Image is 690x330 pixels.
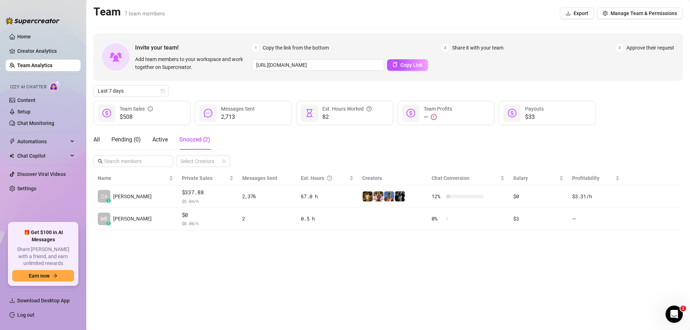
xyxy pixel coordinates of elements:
[124,10,165,17] span: 7 team members
[616,44,624,52] span: 3
[101,192,107,200] span: CA
[106,199,111,203] div: z
[17,45,75,57] a: Creator Analytics
[626,44,674,52] span: Approve their request
[513,215,563,223] div: $3
[508,109,516,117] span: dollar-circle
[49,81,60,91] img: AI Chatter
[135,55,249,71] span: Add team members to your workspace and work together on Supercreator.
[568,208,624,231] td: —
[6,17,60,24] img: logo-BBDzfeDw.svg
[102,109,111,117] span: dollar-circle
[327,174,332,182] span: question-circle
[93,5,165,19] h2: Team
[93,171,178,185] th: Name
[611,10,677,16] span: Manage Team & Permissions
[17,150,68,162] span: Chat Copilot
[513,175,528,181] span: Salary
[98,174,167,182] span: Name
[152,136,168,143] span: Active
[148,105,153,113] span: info-circle
[17,120,54,126] a: Chat Monitoring
[367,105,372,113] span: question-circle
[424,113,452,121] div: —
[452,44,503,52] span: Share it with your team
[161,89,165,93] span: calendar
[513,192,563,200] div: $0
[135,43,252,52] span: Invite your team!
[10,84,46,90] span: Izzy AI Chatter
[432,192,443,200] span: 12 %
[120,113,153,121] span: $508
[98,85,165,96] span: Last 7 days
[17,312,34,318] a: Log out
[574,10,588,16] span: Export
[12,270,74,282] button: Earn nowarrow-right
[597,8,683,19] button: Manage Team & Permissions
[560,8,594,19] button: Export
[221,113,255,121] span: 2,713
[395,191,405,201] img: Marvin
[242,192,293,200] div: 2,376
[179,136,210,143] span: Snoozed ( 2 )
[441,44,449,52] span: 2
[17,186,36,191] a: Settings
[52,273,57,278] span: arrow-right
[98,159,103,164] span: search
[17,62,52,68] a: Team Analytics
[525,106,544,112] span: Payouts
[358,171,427,185] th: Creators
[106,221,111,226] div: z
[242,215,293,223] div: 2
[182,175,212,181] span: Private Sales
[12,229,74,243] span: 🎁 Get $100 in AI Messages
[432,175,469,181] span: Chat Conversion
[182,188,234,197] span: $337.88
[301,215,354,223] div: 0.5 h
[12,246,74,267] span: Share [PERSON_NAME] with a friend, and earn unlimited rewards
[113,215,152,223] span: [PERSON_NAME]
[182,220,234,227] span: $ 0.00 /h
[525,113,544,121] span: $33
[182,211,234,219] span: $0
[424,106,452,112] span: Team Profits
[17,136,68,147] span: Automations
[263,44,329,52] span: Copy the link from the bottom
[252,44,260,52] span: 1
[384,191,394,201] img: Dallas
[182,197,234,205] span: $ 5.04 /h
[572,192,620,200] div: $3.31 /h
[9,153,14,158] img: Chat Copilot
[387,59,428,71] button: Copy Link
[406,109,415,117] span: dollar-circle
[572,175,599,181] span: Profitability
[432,215,443,223] span: 0 %
[9,139,15,144] span: thunderbolt
[113,192,152,200] span: [PERSON_NAME]
[17,171,66,177] a: Discover Viral Videos
[17,298,70,303] span: Download Desktop App
[101,215,108,223] span: ME
[104,157,163,165] input: Search members
[29,273,50,279] span: Earn now
[242,175,277,181] span: Messages Sent
[431,114,437,120] span: exclamation-circle
[120,105,153,113] div: Team Sales
[222,159,226,163] span: team
[392,62,397,67] span: copy
[17,109,31,115] a: Setup
[301,174,348,182] div: Est. Hours
[9,298,15,303] span: download
[400,62,423,68] span: Copy Link
[204,109,212,117] span: message
[566,11,571,16] span: download
[680,306,686,311] span: 1
[666,306,683,323] iframe: Intercom live chat
[17,34,31,39] a: Home
[221,106,255,112] span: Messages Sent
[305,109,314,117] span: hourglass
[363,191,373,201] img: Marvin
[93,135,100,144] div: All
[322,105,372,113] div: Est. Hours Worked
[322,113,372,121] span: 82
